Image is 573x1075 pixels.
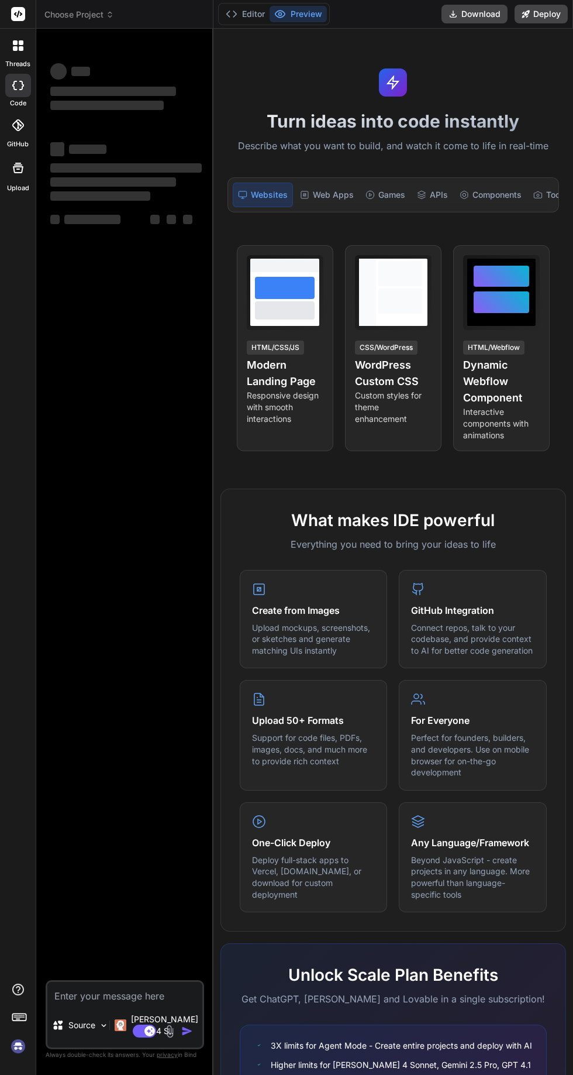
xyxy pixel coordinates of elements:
[247,357,323,390] h4: Modern Landing Page
[411,713,534,727] h4: For Everyone
[411,854,534,900] p: Beyond JavaScript - create projects in any language. More powerful than language-specific tools
[270,6,327,22] button: Preview
[220,111,566,132] h1: Turn ideas into code instantly
[240,537,547,551] p: Everything you need to bring your ideas to life
[247,390,323,425] p: Responsive design with smooth interactions
[50,215,60,224] span: ‌
[183,215,192,224] span: ‌
[50,191,150,201] span: ‌
[463,406,540,441] p: Interactive components with animations
[515,5,568,23] button: Deploy
[252,854,375,900] p: Deploy full-stack apps to Vercel, [DOMAIN_NAME], or download for custom deployment
[163,1025,177,1038] img: attachment
[64,215,120,224] span: ‌
[463,357,540,406] h4: Dynamic Webflow Component
[252,836,375,850] h4: One-Click Deploy
[240,508,547,533] h2: What makes IDE powerful
[252,732,375,767] p: Support for code files, PDFs, images, docs, and much more to provide rich context
[131,1014,198,1037] p: [PERSON_NAME] 4 S..
[271,1039,532,1052] span: 3X limits for Agent Mode - Create entire projects and deploy with AI
[157,1051,178,1058] span: privacy
[529,183,572,207] div: Tools
[233,183,293,207] div: Websites
[10,98,26,108] label: code
[247,341,304,355] div: HTML/CSS/JS
[455,183,526,207] div: Components
[271,1059,531,1071] span: Higher limits for [PERSON_NAME] 4 Sonnet, Gemini 2.5 Pro, GPT 4.1
[50,177,176,187] span: ‌
[5,59,30,69] label: threads
[252,713,375,727] h4: Upload 50+ Formats
[252,603,375,617] h4: Create from Images
[99,1021,109,1031] img: Pick Models
[7,139,29,149] label: GitHub
[71,67,90,76] span: ‌
[361,183,410,207] div: Games
[412,183,453,207] div: APIs
[8,1036,28,1056] img: signin
[355,357,432,390] h4: WordPress Custom CSS
[69,145,106,154] span: ‌
[295,183,358,207] div: Web Apps
[44,9,114,20] span: Choose Project
[355,341,417,355] div: CSS/WordPress
[181,1025,193,1037] img: icon
[50,163,202,173] span: ‌
[463,341,524,355] div: HTML/Webflow
[411,622,534,657] p: Connect repos, talk to your codebase, and provide context to AI for better code generation
[355,390,432,425] p: Custom styles for theme enhancement
[50,142,64,156] span: ‌
[441,5,508,23] button: Download
[220,139,566,154] p: Describe what you want to build, and watch it come to life in real-time
[68,1019,95,1031] p: Source
[50,87,176,96] span: ‌
[7,183,29,193] label: Upload
[150,215,160,224] span: ‌
[50,63,67,80] span: ‌
[167,215,176,224] span: ‌
[50,101,164,110] span: ‌
[46,1049,204,1060] p: Always double-check its answers. Your in Bind
[252,622,375,657] p: Upload mockups, screenshots, or sketches and generate matching UIs instantly
[411,836,534,850] h4: Any Language/Framework
[411,603,534,617] h4: GitHub Integration
[221,6,270,22] button: Editor
[240,992,547,1006] p: Get ChatGPT, [PERSON_NAME] and Lovable in a single subscription!
[411,732,534,778] p: Perfect for founders, builders, and developers. Use on mobile browser for on-the-go development
[240,963,547,987] h2: Unlock Scale Plan Benefits
[115,1019,126,1031] img: Claude 4 Sonnet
